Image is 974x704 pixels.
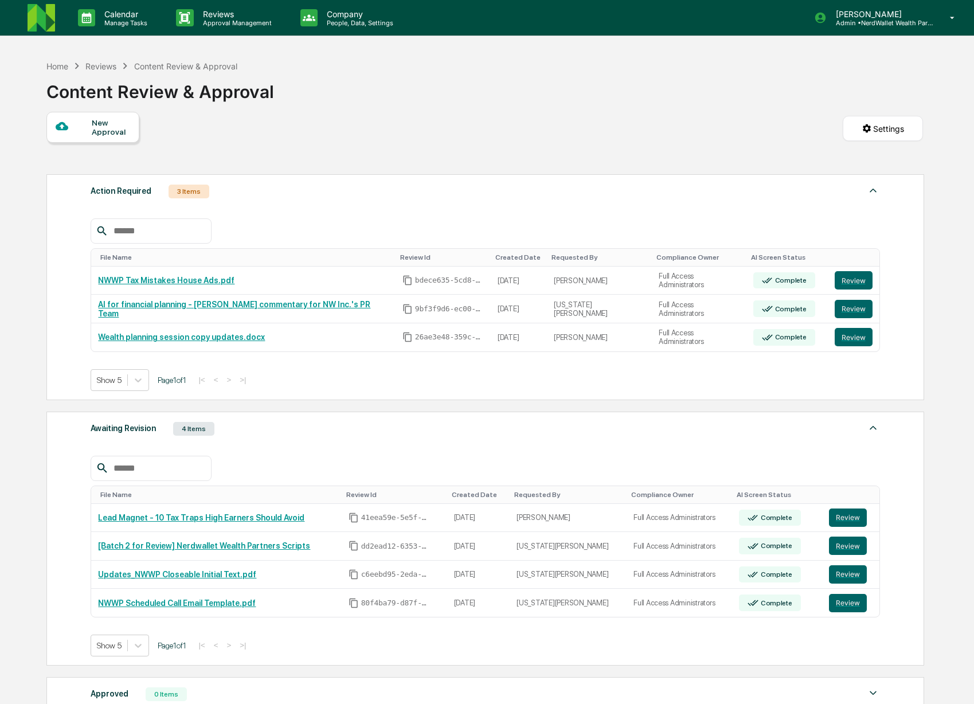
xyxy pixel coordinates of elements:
[656,253,742,261] div: Toggle SortBy
[173,422,214,436] div: 4 Items
[835,328,873,346] button: Review
[236,640,249,650] button: >|
[95,9,153,19] p: Calendar
[349,569,359,580] span: Copy Id
[831,491,875,499] div: Toggle SortBy
[400,253,486,261] div: Toggle SortBy
[829,509,873,527] a: Review
[349,598,359,608] span: Copy Id
[415,333,484,342] span: 26ae3e48-359c-401d-99d7-b9f70675ab9f
[346,491,443,499] div: Toggle SortBy
[194,9,277,19] p: Reviews
[510,504,627,533] td: [PERSON_NAME]
[98,276,234,285] a: NWWP Tax Mistakes House Ads.pdf
[652,323,746,351] td: Full Access Administrators
[627,561,732,589] td: Full Access Administrators
[223,640,234,650] button: >
[758,570,792,578] div: Complete
[827,9,933,19] p: [PERSON_NAME]
[28,4,55,32] img: logo
[361,513,430,522] span: 41eea59e-5e5f-4848-9402-d5c9ae3c02fc
[85,61,116,71] div: Reviews
[837,253,875,261] div: Toggle SortBy
[361,599,430,608] span: 80f4ba79-d87f-4cb6-8458-b68e2bdb47c7
[447,561,510,589] td: [DATE]
[402,275,413,285] span: Copy Id
[829,594,867,612] button: Review
[98,333,265,342] a: Wealth planning session copy updates.docx
[402,332,413,342] span: Copy Id
[510,561,627,589] td: [US_STATE][PERSON_NAME]
[627,532,732,561] td: Full Access Administrators
[236,375,249,385] button: >|
[827,19,933,27] p: Admin • NerdWallet Wealth Partners
[91,421,156,436] div: Awaiting Revision
[514,491,622,499] div: Toggle SortBy
[547,295,652,323] td: [US_STATE][PERSON_NAME]
[158,641,186,650] span: Page 1 of 1
[361,570,430,579] span: c6eebd95-2eda-47bf-a497-3eb1b7318b58
[829,537,873,555] a: Review
[737,491,817,499] div: Toggle SortBy
[318,19,399,27] p: People, Data, Settings
[627,504,732,533] td: Full Access Administrators
[46,72,274,102] div: Content Review & Approval
[758,599,792,607] div: Complete
[447,504,510,533] td: [DATE]
[447,589,510,617] td: [DATE]
[169,185,209,198] div: 3 Items
[751,253,823,261] div: Toggle SortBy
[318,9,399,19] p: Company
[510,532,627,561] td: [US_STATE][PERSON_NAME]
[98,300,370,318] a: AI for financial planning - [PERSON_NAME] commentary for NW Inc.'s PR Team
[652,295,746,323] td: Full Access Administrators
[210,640,222,650] button: <
[829,565,873,584] a: Review
[495,253,542,261] div: Toggle SortBy
[866,686,880,700] img: caret
[829,537,867,555] button: Review
[758,514,792,522] div: Complete
[361,542,430,551] span: dd2ead12-6353-41e4-9b21-1b0cf20a9be1
[829,565,867,584] button: Review
[402,304,413,314] span: Copy Id
[92,118,130,136] div: New Approval
[491,323,547,351] td: [DATE]
[195,640,208,650] button: |<
[415,276,484,285] span: bdece635-5cd8-4def-9915-736a71674fb4
[866,421,880,435] img: caret
[98,570,256,579] a: Updates_NWWP Closeable Initial Text.pdf
[773,305,807,313] div: Complete
[447,532,510,561] td: [DATE]
[652,267,746,295] td: Full Access Administrators
[758,542,792,550] div: Complete
[223,375,234,385] button: >
[510,589,627,617] td: [US_STATE][PERSON_NAME]
[866,183,880,197] img: caret
[349,513,359,523] span: Copy Id
[158,376,186,385] span: Page 1 of 1
[491,295,547,323] td: [DATE]
[100,491,337,499] div: Toggle SortBy
[91,686,128,701] div: Approved
[547,267,652,295] td: [PERSON_NAME]
[627,589,732,617] td: Full Access Administrators
[843,116,923,141] button: Settings
[491,267,547,295] td: [DATE]
[194,19,277,27] p: Approval Management
[415,304,484,314] span: 9bf3f9d6-ec00-4609-a326-e373718264ae
[98,513,304,522] a: Lead Magnet - 10 Tax Traps High Earners Should Avoid
[210,375,222,385] button: <
[835,271,873,290] button: Review
[195,375,208,385] button: |<
[452,491,506,499] div: Toggle SortBy
[98,541,310,550] a: [Batch 2 for Review] Nerdwallet Wealth Partners Scripts
[829,509,867,527] button: Review
[91,183,151,198] div: Action Required
[134,61,237,71] div: Content Review & Approval
[95,19,153,27] p: Manage Tasks
[835,300,873,318] button: Review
